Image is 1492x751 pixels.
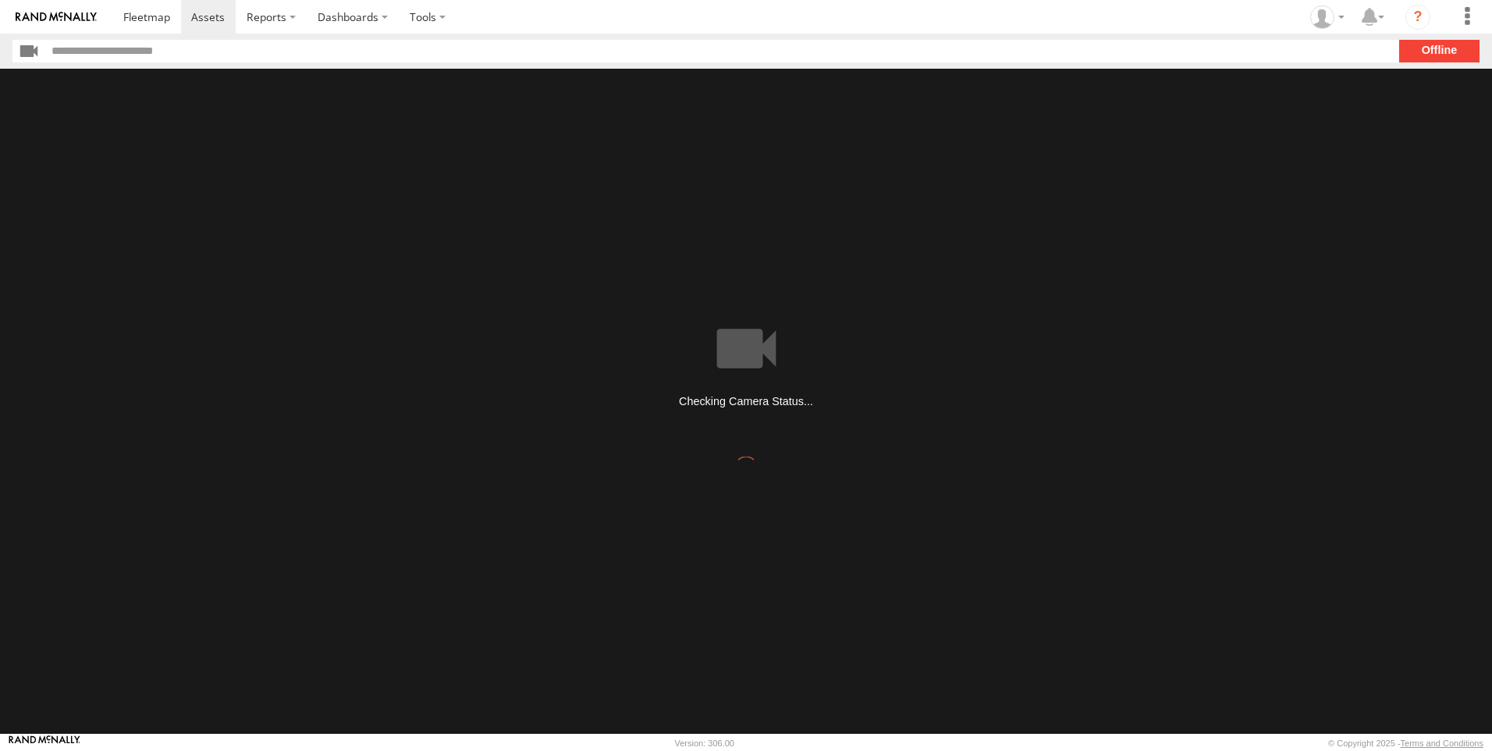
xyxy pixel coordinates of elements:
div: © Copyright 2025 - [1328,739,1483,748]
div: Version: 306.00 [675,739,734,748]
a: Terms and Conditions [1401,739,1483,748]
i: ? [1405,5,1430,30]
a: Visit our Website [9,735,80,751]
div: Barbara Muller [1305,5,1350,29]
img: rand-logo.svg [16,12,97,23]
